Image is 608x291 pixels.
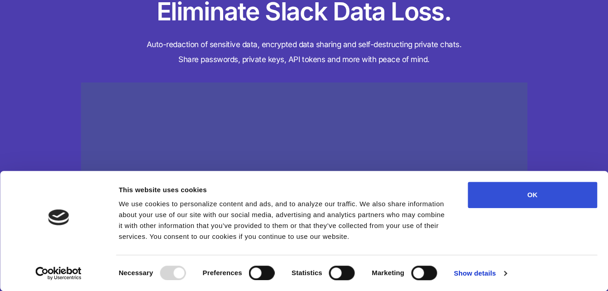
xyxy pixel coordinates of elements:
strong: Marketing [372,269,404,276]
a: Show details [454,267,507,280]
strong: Statistics [292,269,322,276]
h4: Auto-redaction of sensitive data, encrypted data sharing and self-destructing private chats. Shar... [81,37,527,67]
img: logo [48,209,69,225]
strong: Preferences [203,269,242,276]
div: This website uses cookies [119,184,447,195]
strong: Necessary [119,269,153,276]
div: We use cookies to personalize content and ads, and to analyze our traffic. We also share informat... [119,199,447,242]
button: OK [468,182,597,208]
iframe: Drift Widget Chat Controller [563,246,597,280]
a: Usercentrics Cookiebot - opens in a new window [19,267,98,280]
